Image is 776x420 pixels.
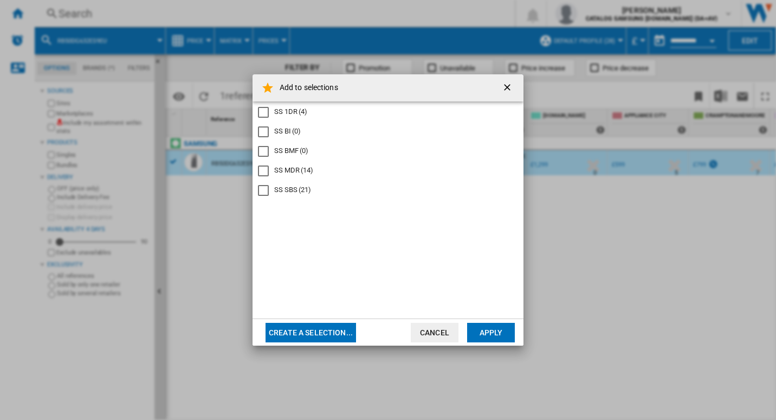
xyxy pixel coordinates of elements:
[266,323,356,342] button: Create a selection...
[411,323,458,342] button: Cancel
[467,323,515,342] button: Apply
[258,146,509,157] md-checkbox: SS BMF
[258,166,509,176] md-checkbox: SS MDR
[274,82,338,93] h4: Add to selections
[274,107,307,117] div: SS 1DR (4)
[258,107,509,118] md-checkbox: SS 1DR
[497,77,519,99] button: getI18NText('BUTTONS.CLOSE_DIALOG')
[274,166,313,175] div: SS MDR (14)
[274,146,308,156] div: SS BMF (0)
[274,126,301,136] div: SS BI (0)
[258,126,509,137] md-checkbox: SS BI
[502,82,515,95] ng-md-icon: getI18NText('BUTTONS.CLOSE_DIALOG')
[274,185,311,195] div: SS SBS (21)
[258,185,518,196] md-checkbox: SS SBS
